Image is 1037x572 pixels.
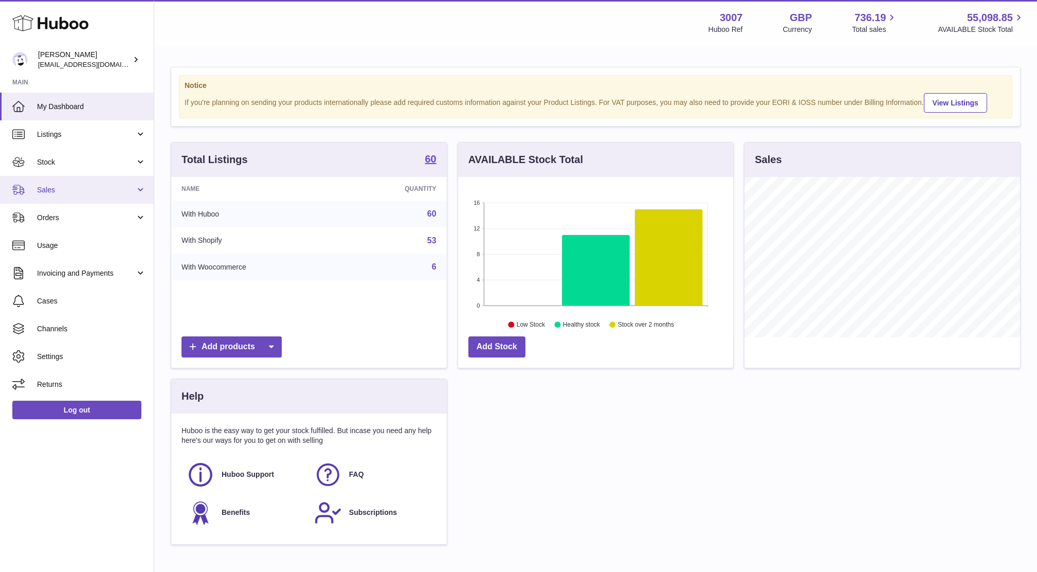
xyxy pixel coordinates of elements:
span: 736.19 [854,11,886,25]
a: Huboo Support [187,461,304,489]
text: 0 [477,302,480,309]
strong: GBP [790,11,812,25]
p: Huboo is the easy way to get your stock fulfilled. But incase you need any help here's our ways f... [181,426,436,445]
span: Channels [37,324,146,334]
h3: Sales [755,153,781,167]
text: Healthy stock [563,321,601,329]
span: Huboo Support [222,470,274,479]
span: AVAILABLE Stock Total [938,25,1025,34]
th: Name [171,177,342,201]
a: View Listings [924,93,987,113]
text: Low Stock [517,321,545,329]
text: 8 [477,251,480,257]
td: With Huboo [171,201,342,227]
span: Cases [37,296,146,306]
a: 60 [427,209,436,218]
a: 53 [427,236,436,245]
span: My Dashboard [37,102,146,112]
span: Returns [37,380,146,389]
span: Usage [37,241,146,251]
strong: 60 [425,154,436,164]
h3: Total Listings [181,153,248,167]
a: Subscriptions [314,499,431,527]
a: 55,098.85 AVAILABLE Stock Total [938,11,1025,34]
text: 12 [474,225,480,231]
a: Log out [12,401,141,419]
span: [EMAIL_ADDRESS][DOMAIN_NAME] [38,60,151,68]
h3: Help [181,389,204,403]
span: Orders [37,213,135,223]
div: Currency [783,25,812,34]
a: FAQ [314,461,431,489]
text: Stock over 2 months [618,321,674,329]
td: With Woocommerce [171,254,342,280]
span: Stock [37,157,135,167]
span: Sales [37,185,135,195]
a: 6 [432,262,436,271]
strong: 3007 [720,11,743,25]
a: Add Stock [468,336,525,357]
span: Invoicing and Payments [37,269,135,278]
span: FAQ [349,470,364,479]
td: With Shopify [171,227,342,254]
span: Total sales [852,25,898,34]
span: 55,098.85 [967,11,1013,25]
a: Benefits [187,499,304,527]
img: bevmay@maysama.com [12,52,28,67]
div: [PERSON_NAME] [38,50,131,69]
text: 16 [474,200,480,206]
a: 736.19 Total sales [852,11,898,34]
span: Subscriptions [349,508,397,517]
span: Settings [37,352,146,362]
div: Huboo Ref [708,25,743,34]
div: If you're planning on sending your products internationally please add required customs informati... [185,92,1007,113]
strong: Notice [185,81,1007,91]
span: Benefits [222,508,250,517]
a: 60 [425,154,436,166]
h3: AVAILABLE Stock Total [468,153,583,167]
text: 4 [477,277,480,283]
th: Quantity [342,177,446,201]
span: Listings [37,130,135,139]
a: Add products [181,336,282,357]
